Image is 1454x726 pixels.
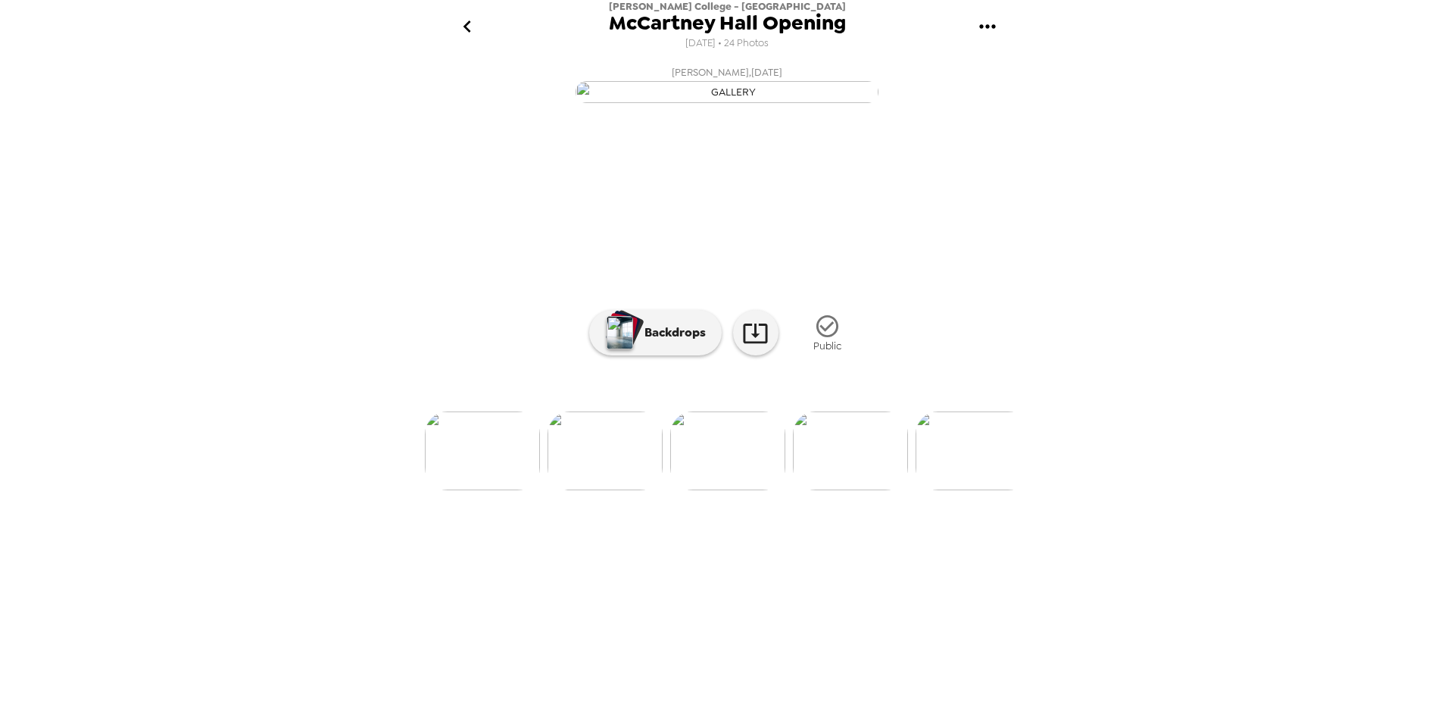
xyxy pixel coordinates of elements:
span: [DATE] • 24 Photos [685,33,769,54]
button: Public [790,305,866,361]
img: gallery [793,412,908,490]
img: gallery [916,412,1031,490]
button: Backdrops [589,310,722,355]
img: gallery [576,81,878,103]
img: gallery [670,412,785,490]
img: gallery [548,412,663,490]
img: gallery [425,412,540,490]
button: [PERSON_NAME],[DATE] [424,59,1030,108]
button: go back [442,2,491,52]
button: gallery menu [963,2,1012,52]
span: Public [813,340,841,352]
span: [PERSON_NAME] , [DATE] [672,64,782,81]
p: Backdrops [637,324,706,342]
span: McCartney Hall Opening [609,13,846,33]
